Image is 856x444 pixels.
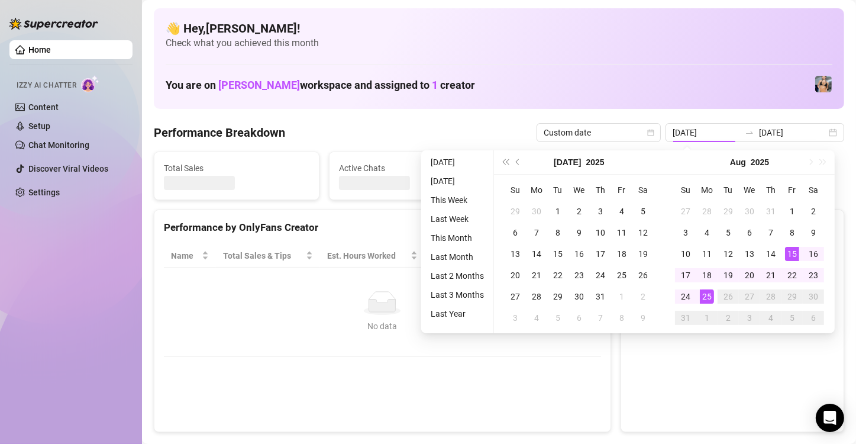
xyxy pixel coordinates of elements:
[339,162,484,175] span: Active Chats
[432,249,487,262] span: Sales / Hour
[745,128,754,137] span: swap-right
[327,249,408,262] div: Est. Hours Worked
[164,244,216,268] th: Name
[759,126,826,139] input: End date
[503,244,600,268] th: Chat Conversion
[647,129,654,136] span: calendar
[218,79,300,91] span: [PERSON_NAME]
[166,20,832,37] h4: 👋 Hey, [PERSON_NAME] !
[154,124,285,141] h4: Performance Breakdown
[745,128,754,137] span: to
[816,404,844,432] div: Open Intercom Messenger
[166,37,832,50] span: Check what you achieved this month
[171,249,199,262] span: Name
[511,249,584,262] span: Chat Conversion
[28,45,51,54] a: Home
[425,244,504,268] th: Sales / Hour
[28,164,108,173] a: Discover Viral Videos
[164,220,601,236] div: Performance by OnlyFans Creator
[631,220,834,236] div: Sales by OnlyFans Creator
[166,79,475,92] h1: You are on workspace and assigned to creator
[673,126,740,139] input: Start date
[28,188,60,197] a: Settings
[815,76,832,92] img: Veronica
[164,162,309,175] span: Total Sales
[544,124,654,141] span: Custom date
[17,80,76,91] span: Izzy AI Chatter
[28,121,50,131] a: Setup
[28,102,59,112] a: Content
[176,320,589,333] div: No data
[216,244,320,268] th: Total Sales & Tips
[81,75,99,92] img: AI Chatter
[28,140,89,150] a: Chat Monitoring
[223,249,303,262] span: Total Sales & Tips
[514,162,660,175] span: Messages Sent
[432,79,438,91] span: 1
[9,18,98,30] img: logo-BBDzfeDw.svg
